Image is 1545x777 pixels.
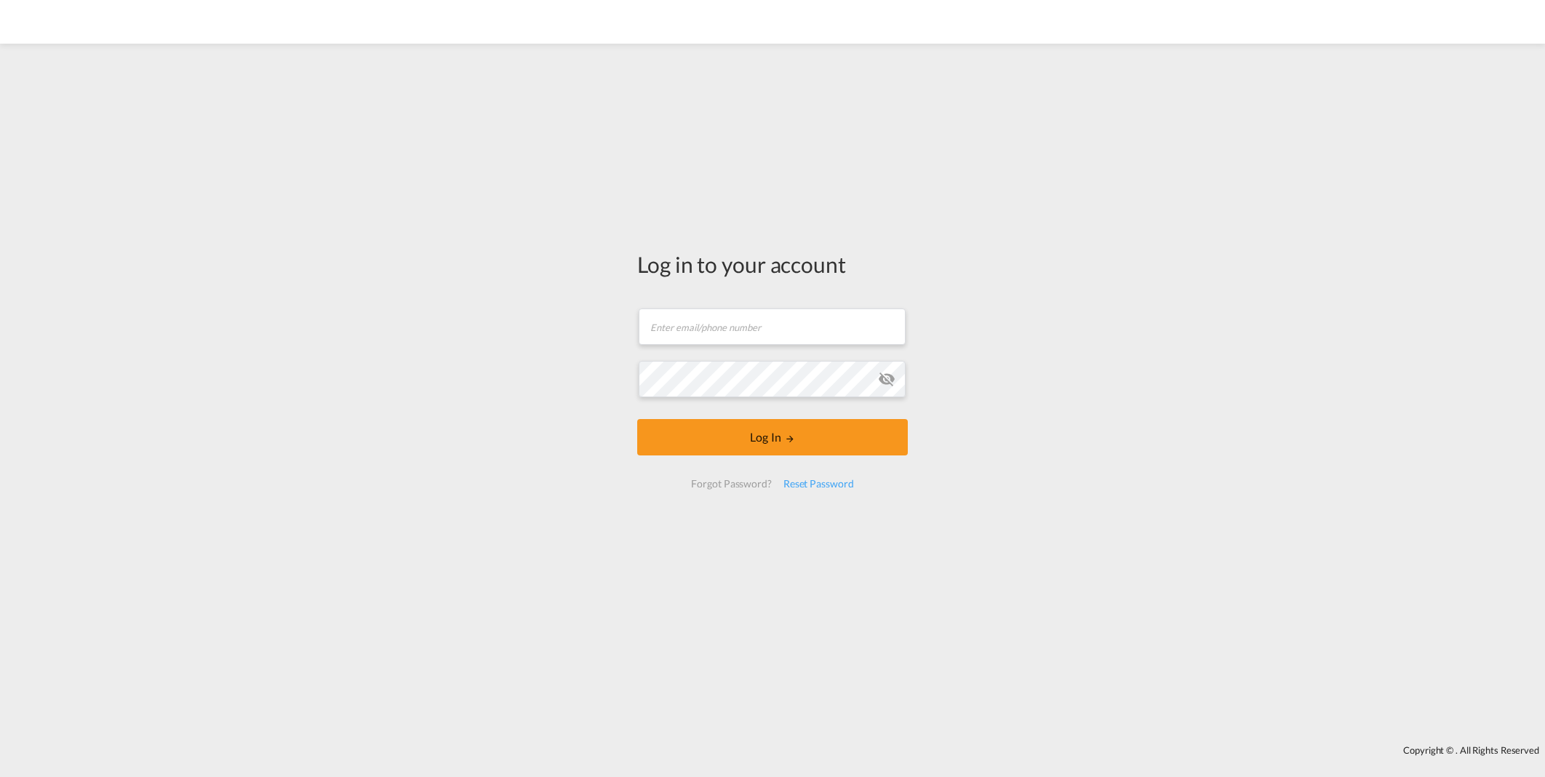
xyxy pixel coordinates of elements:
div: Forgot Password? [685,471,777,497]
button: LOGIN [637,419,908,455]
input: Enter email/phone number [639,308,906,345]
div: Log in to your account [637,249,908,279]
div: Reset Password [778,471,860,497]
md-icon: icon-eye-off [878,370,895,388]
